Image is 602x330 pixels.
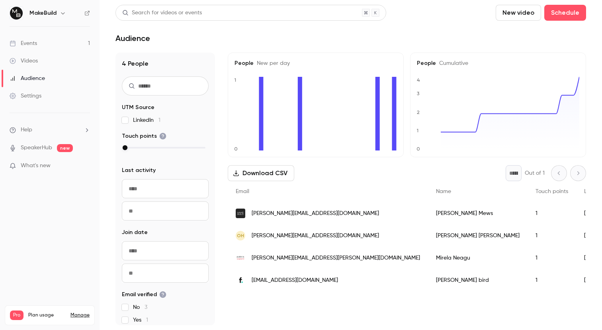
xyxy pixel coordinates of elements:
[528,202,576,225] div: 1
[21,162,51,170] span: What's new
[428,202,528,225] div: [PERSON_NAME] Mews
[10,126,90,134] li: help-dropdown-opener
[416,146,420,152] text: 0
[254,61,290,66] span: New per day
[133,316,148,324] span: Yes
[115,33,150,43] h1: Audience
[436,61,468,66] span: Cumulative
[145,305,147,310] span: 3
[10,39,37,47] div: Events
[536,189,568,194] span: Touch points
[496,5,541,21] button: New video
[122,228,148,236] span: Join date
[57,144,73,152] span: new
[122,166,156,174] span: Last activity
[528,225,576,247] div: 1
[10,74,45,82] div: Audience
[10,310,23,320] span: Pro
[416,128,418,133] text: 1
[417,59,579,67] h5: People
[122,9,202,17] div: Search for videos or events
[21,144,52,152] a: SpeakerHub
[21,126,32,134] span: Help
[236,189,249,194] span: Email
[234,146,238,152] text: 0
[235,59,397,67] h5: People
[133,303,147,311] span: No
[428,269,528,291] div: [PERSON_NAME] bird
[29,9,57,17] h6: MakeBuild
[122,132,166,140] span: Touch points
[544,5,586,21] button: Schedule
[122,103,154,111] span: UTM Source
[234,77,236,83] text: 1
[10,92,41,100] div: Settings
[528,247,576,269] div: 1
[158,117,160,123] span: 1
[252,232,379,240] span: [PERSON_NAME][EMAIL_ADDRESS][DOMAIN_NAME]
[436,189,451,194] span: Name
[122,241,209,260] input: From
[428,225,528,247] div: [PERSON_NAME] [PERSON_NAME]
[236,275,245,285] img: fiskaly.com
[428,247,528,269] div: Mirela Neagu
[417,109,420,115] text: 2
[525,169,545,177] p: Out of 1
[70,312,90,318] a: Manage
[146,317,148,323] span: 1
[10,57,38,65] div: Videos
[417,77,420,83] text: 4
[237,232,244,239] span: OH
[28,312,66,318] span: Plan usage
[228,165,294,181] button: Download CSV
[236,209,245,218] img: makebuild.studio
[122,291,166,299] span: Email verified
[122,179,209,198] input: From
[122,264,209,283] input: To
[528,269,576,291] div: 1
[123,145,127,150] div: max
[122,59,209,68] h1: 4 People
[252,276,338,285] span: [EMAIL_ADDRESS][DOMAIN_NAME]
[252,254,420,262] span: [PERSON_NAME][EMAIL_ADDRESS][PERSON_NAME][DOMAIN_NAME]
[133,116,160,124] span: LinkedIn
[417,91,420,96] text: 3
[80,162,90,170] iframe: Noticeable Trigger
[122,201,209,221] input: To
[236,253,245,263] img: publicissapient.com
[10,7,23,20] img: MakeBuild
[252,209,379,218] span: [PERSON_NAME][EMAIL_ADDRESS][DOMAIN_NAME]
